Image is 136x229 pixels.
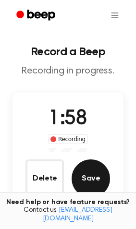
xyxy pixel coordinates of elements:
button: Delete Audio Record [25,159,64,198]
h1: Record a Beep [8,46,128,58]
a: Beep [10,6,64,25]
span: 1:58 [49,109,87,129]
button: Save Audio Record [72,159,110,198]
div: Recording [48,134,88,144]
button: Open menu [103,4,126,27]
span: Contact us [6,206,130,223]
p: Recording in progress. [8,65,128,77]
a: [EMAIL_ADDRESS][DOMAIN_NAME] [43,207,112,222]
